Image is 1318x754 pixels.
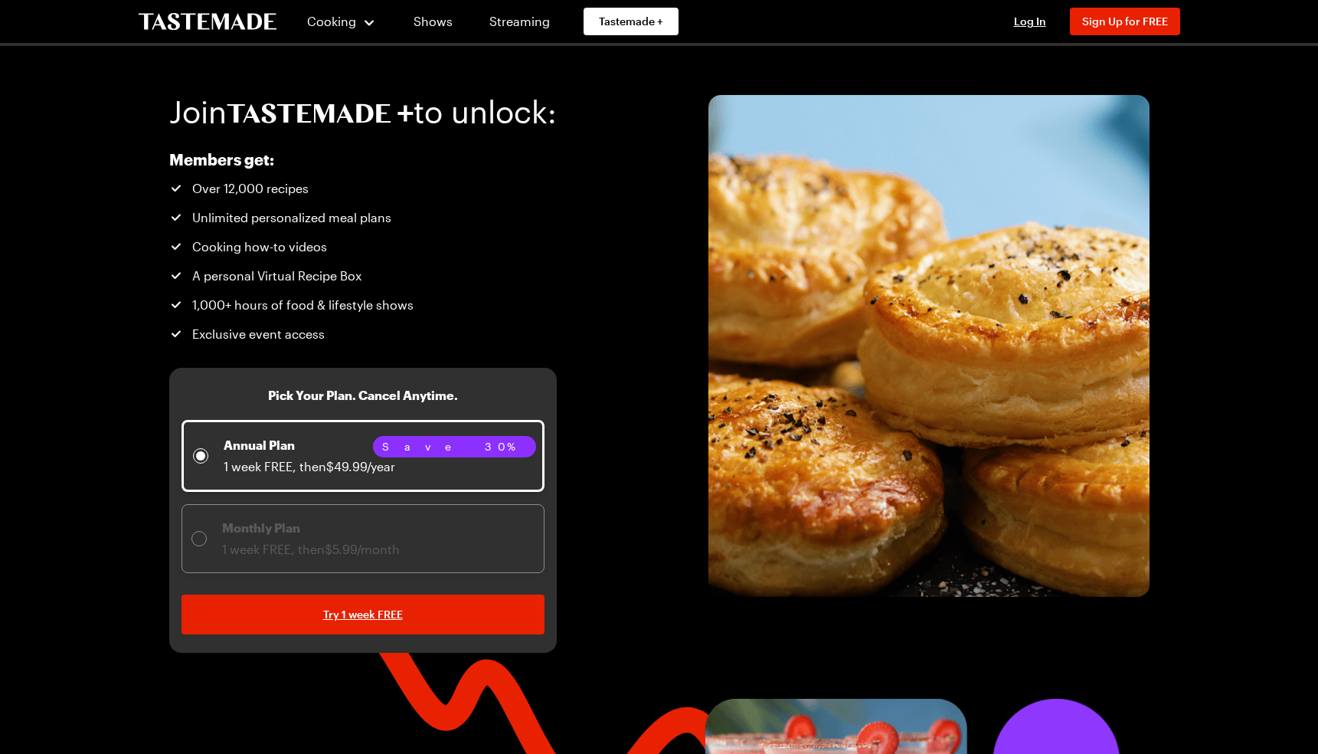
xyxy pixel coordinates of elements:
[192,296,414,314] span: 1,000+ hours of food & lifestyle shows
[139,13,276,31] a: To Tastemade Home Page
[192,208,391,227] span: Unlimited personalized meal plans
[1070,8,1180,35] button: Sign Up for FREE
[169,179,512,343] ul: Tastemade+ Annual subscription benefits
[169,95,557,129] h1: Join to unlock:
[323,607,403,622] span: Try 1 week FREE
[182,595,545,634] a: Try 1 week FREE
[169,150,512,169] h2: Members get:
[307,3,377,40] button: Cooking
[192,325,325,343] span: Exclusive event access
[382,440,527,454] span: Save 30%
[999,14,1061,29] button: Log In
[268,386,458,405] h3: Pick Your Plan. Cancel Anytime.
[1082,15,1168,28] span: Sign Up for FREE
[222,542,400,556] span: 1 week FREE, then $5.99/month
[224,459,395,474] span: 1 week FREE, then $49.99/year
[584,8,679,35] a: Tastemade +
[192,238,327,256] span: Cooking how-to videos
[599,14,663,29] span: Tastemade +
[307,14,356,28] span: Cooking
[224,436,395,454] p: Annual Plan
[192,267,361,285] span: A personal Virtual Recipe Box
[192,179,309,198] span: Over 12,000 recipes
[222,519,400,537] p: Monthly Plan
[1014,15,1046,28] span: Log In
